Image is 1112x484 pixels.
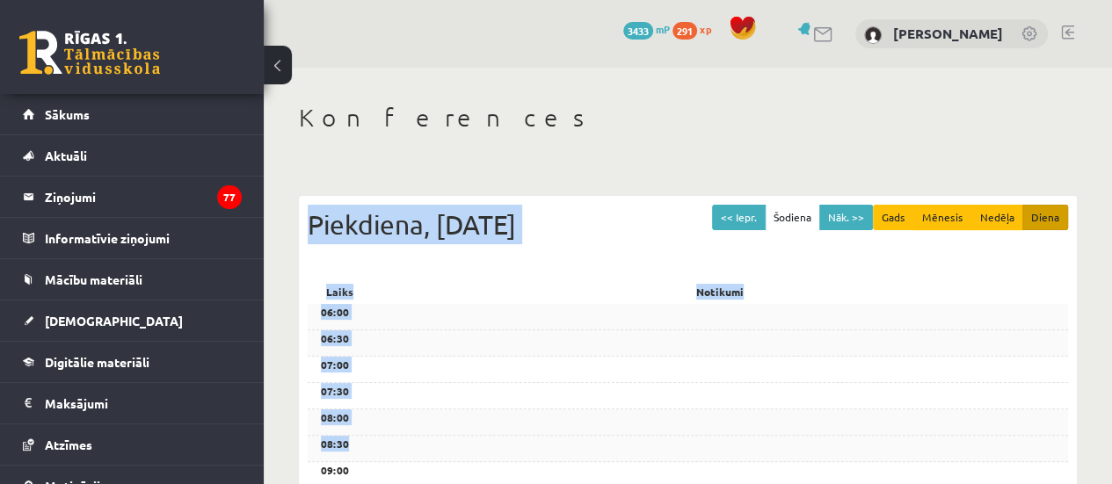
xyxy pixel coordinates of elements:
[1022,205,1068,230] button: Diena
[45,177,242,217] legend: Ziņojumi
[23,383,242,423] a: Maksājumi
[19,31,160,75] a: Rīgas 1. Tālmācības vidusskola
[45,437,92,452] span: Atzīmes
[765,205,820,230] button: Šodiena
[672,22,697,40] span: 291
[864,26,882,44] img: Gvenda Liepiņa
[321,410,349,424] b: 08:00
[656,22,670,36] span: mP
[308,205,1068,244] div: Piekdiena, [DATE]
[45,148,87,163] span: Aktuāli
[308,279,371,304] div: Laiks
[623,22,653,40] span: 3433
[321,463,349,477] b: 09:00
[321,305,349,319] b: 06:00
[217,185,242,209] i: 77
[819,205,873,230] button: Nāk. >>
[321,358,349,372] b: 07:00
[971,205,1023,230] button: Nedēļa
[23,259,242,300] a: Mācību materiāli
[23,177,242,217] a: Ziņojumi77
[873,205,914,230] button: Gads
[321,437,349,451] b: 08:30
[45,218,242,258] legend: Informatīvie ziņojumi
[321,331,349,345] b: 06:30
[23,94,242,134] a: Sākums
[45,354,149,370] span: Digitālie materiāli
[45,383,242,423] legend: Maksājumi
[371,279,1068,304] div: Notikumi
[45,313,183,329] span: [DEMOGRAPHIC_DATA]
[23,135,242,176] a: Aktuāli
[23,424,242,465] a: Atzīmes
[23,300,242,341] a: [DEMOGRAPHIC_DATA]
[712,205,766,230] button: << Iepr.
[299,103,1077,133] h1: Konferences
[893,25,1003,42] a: [PERSON_NAME]
[913,205,972,230] button: Mēnesis
[23,218,242,258] a: Informatīvie ziņojumi
[23,342,242,382] a: Digitālie materiāli
[700,22,711,36] span: xp
[45,106,90,122] span: Sākums
[623,22,670,36] a: 3433 mP
[321,384,349,398] b: 07:30
[45,271,142,287] span: Mācību materiāli
[672,22,720,36] a: 291 xp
